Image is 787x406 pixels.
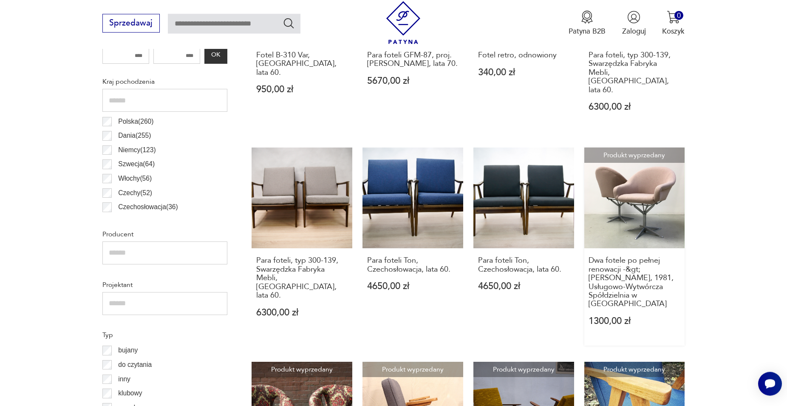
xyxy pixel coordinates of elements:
h3: Para foteli Ton, Czechosłowacja, lata 60. [478,256,569,274]
h3: Para foteli Ton, Czechosłowacja, lata 60. [367,256,459,274]
p: Czechy ( 52 ) [118,187,152,199]
h3: Para foteli, typ 300-139, Swarzędzka Fabryka Mebli, [GEOGRAPHIC_DATA], lata 60. [589,51,680,94]
button: Sprzedawaj [102,14,160,33]
iframe: Smartsupp widget button [758,372,782,396]
p: 5670,00 zł [367,77,459,85]
p: Kraj pochodzenia [102,76,227,87]
p: Projektant [102,279,227,290]
p: inny [118,374,130,385]
a: Produkt wyprzedanyDwa fotele po pełnej renowacji -&gt; WITOLD, 1981, Usługowo-Wytwórcza Spółdziel... [584,148,685,345]
p: Patyna B2B [569,26,606,36]
h3: Dwa fotele po pełnej renowacji -&gt; [PERSON_NAME], 1981, Usługowo-Wytwórcza Spółdzielnia w [GEOG... [589,256,680,308]
button: Szukaj [283,17,295,29]
p: 1300,00 zł [589,317,680,326]
p: Dania ( 255 ) [118,130,151,141]
p: bujany [118,345,138,356]
p: Producent [102,229,227,240]
p: 4650,00 zł [478,282,569,291]
h3: Fotel retro, odnowiony [478,51,569,60]
p: klubowy [118,388,142,399]
img: Ikonka użytkownika [627,11,640,24]
h3: Fotel B-310 Var, [GEOGRAPHIC_DATA], lata 60. [256,51,348,77]
p: do czytania [118,359,152,370]
h3: Para foteli GFM-87, proj. [PERSON_NAME], lata 70. [367,51,459,68]
p: Norwegia ( 24 ) [118,216,158,227]
p: Polska ( 260 ) [118,116,153,127]
p: Niemcy ( 123 ) [118,145,156,156]
p: Typ [102,329,227,341]
p: Czechosłowacja ( 36 ) [118,202,178,213]
p: 6300,00 zł [589,102,680,111]
a: Para foteli Ton, Czechosłowacja, lata 60.Para foteli Ton, Czechosłowacja, lata 60.4650,00 zł [473,148,574,345]
p: 340,00 zł [478,68,569,77]
p: 950,00 zł [256,85,348,94]
a: Para foteli, typ 300-139, Swarzędzka Fabryka Mebli, Polska, lata 60.Para foteli, typ 300-139, Swa... [252,148,352,345]
button: Patyna B2B [569,11,606,36]
img: Patyna - sklep z meblami i dekoracjami vintage [382,1,425,44]
a: Sprzedawaj [102,20,160,27]
p: Włochy ( 56 ) [118,173,152,184]
p: Zaloguj [622,26,646,36]
button: Zaloguj [622,11,646,36]
a: Para foteli Ton, Czechosłowacja, lata 60.Para foteli Ton, Czechosłowacja, lata 60.4650,00 zł [362,148,463,345]
img: Ikona medalu [580,11,594,24]
h3: Para foteli, typ 300-139, Swarzędzka Fabryka Mebli, [GEOGRAPHIC_DATA], lata 60. [256,256,348,300]
p: 6300,00 zł [256,308,348,317]
p: Koszyk [662,26,685,36]
div: 0 [674,11,683,20]
p: 4650,00 zł [367,282,459,291]
button: 0Koszyk [662,11,685,36]
img: Ikona koszyka [667,11,680,24]
p: Szwecja ( 64 ) [118,159,155,170]
button: OK [204,46,227,64]
a: Ikona medaluPatyna B2B [569,11,606,36]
